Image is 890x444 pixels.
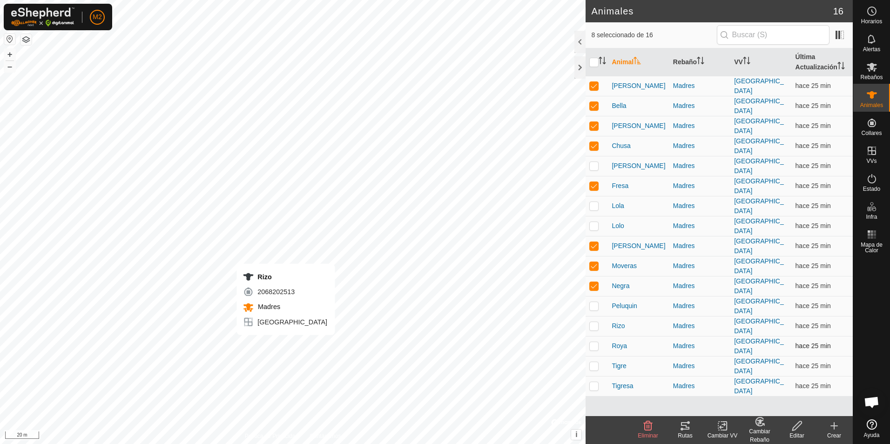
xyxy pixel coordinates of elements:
div: Madres [673,141,727,151]
span: Rebaños [860,74,883,80]
span: Moveras [612,261,637,271]
a: [GEOGRAPHIC_DATA] [734,277,784,295]
span: 1 oct 2025, 22:45 [796,202,831,209]
img: Logo Gallagher [11,7,74,27]
div: Madres [673,161,727,171]
div: 2068202513 [243,286,327,297]
div: [GEOGRAPHIC_DATA] [243,316,327,328]
a: [GEOGRAPHIC_DATA] [734,257,784,275]
span: 1 oct 2025, 22:45 [796,182,831,189]
span: Ayuda [864,432,880,438]
a: [GEOGRAPHIC_DATA] [734,97,784,114]
th: Última Actualización [792,48,853,76]
span: 1 oct 2025, 22:45 [796,162,831,169]
div: Editar [778,431,816,440]
span: Chusa [612,141,630,151]
div: Madres [673,361,727,371]
span: Negra [612,281,629,291]
span: 1 oct 2025, 22:45 [796,102,831,109]
span: i [575,431,577,438]
span: 16 [833,4,843,18]
div: Madres [673,381,727,391]
a: [GEOGRAPHIC_DATA] [734,157,784,175]
button: Restablecer Mapa [4,34,15,45]
span: Collares [861,130,882,136]
span: 1 oct 2025, 22:45 [796,222,831,229]
span: Rizo [612,321,625,331]
a: [GEOGRAPHIC_DATA] [734,217,784,235]
span: Alertas [863,47,880,52]
div: Chat abierto [858,388,886,416]
div: Madres [673,101,727,111]
span: Animales [860,102,883,108]
div: Madres [673,261,727,271]
span: [PERSON_NAME] [612,241,665,251]
span: 8 seleccionado de 16 [591,30,716,40]
a: [GEOGRAPHIC_DATA] [734,237,784,255]
button: – [4,61,15,72]
span: [PERSON_NAME] [612,121,665,131]
span: 1 oct 2025, 22:45 [796,282,831,289]
a: [GEOGRAPHIC_DATA] [734,117,784,135]
span: Lolo [612,221,624,231]
span: Tigre [612,361,626,371]
span: Roya [612,341,627,351]
div: Cambiar Rebaño [741,427,778,444]
span: [PERSON_NAME] [612,81,665,91]
span: Mapa de Calor [856,242,888,253]
div: Madres [673,281,727,291]
a: [GEOGRAPHIC_DATA] [734,137,784,155]
span: Estado [863,186,880,192]
span: 1 oct 2025, 22:45 [796,242,831,249]
button: i [571,430,581,440]
span: Fresa [612,181,628,191]
span: Eliminar [638,432,658,439]
a: [GEOGRAPHIC_DATA] [734,337,784,355]
div: Madres [673,301,727,311]
span: Bella [612,101,626,111]
span: Tigresa [612,381,633,391]
div: Madres [673,121,727,131]
span: 1 oct 2025, 22:45 [796,362,831,370]
a: [GEOGRAPHIC_DATA] [734,357,784,375]
span: 1 oct 2025, 22:45 [796,82,831,89]
span: 1 oct 2025, 22:45 [796,322,831,330]
a: [GEOGRAPHIC_DATA] [734,77,784,94]
p-sorticon: Activar para ordenar [697,58,704,66]
div: Madres [673,341,727,351]
a: [GEOGRAPHIC_DATA] [734,377,784,395]
div: Madres [673,181,727,191]
div: Crear [816,431,853,440]
a: [GEOGRAPHIC_DATA] [734,197,784,215]
span: 1 oct 2025, 22:45 [796,342,831,350]
th: VV [730,48,791,76]
p-sorticon: Activar para ordenar [837,63,845,71]
span: Lola [612,201,624,211]
span: Infra [866,214,877,220]
th: Animal [608,48,669,76]
a: [GEOGRAPHIC_DATA] [734,177,784,195]
div: Madres [673,221,727,231]
a: Contáctenos [310,432,341,440]
span: Horarios [861,19,882,24]
p-sorticon: Activar para ordenar [634,58,641,66]
p-sorticon: Activar para ordenar [599,58,606,66]
a: [GEOGRAPHIC_DATA] [734,297,784,315]
span: M2 [93,12,101,22]
div: Madres [673,321,727,331]
span: 1 oct 2025, 22:45 [796,262,831,269]
input: Buscar (S) [717,25,829,45]
span: Peluquin [612,301,637,311]
h2: Animales [591,6,833,17]
button: + [4,49,15,60]
span: 1 oct 2025, 22:45 [796,382,831,390]
a: [GEOGRAPHIC_DATA] [734,317,784,335]
div: Madres [673,241,727,251]
th: Rebaño [669,48,730,76]
span: 1 oct 2025, 22:45 [796,122,831,129]
div: Rizo [243,271,327,283]
div: Rutas [667,431,704,440]
span: [PERSON_NAME] [612,161,665,171]
div: Cambiar VV [704,431,741,440]
span: VVs [866,158,877,164]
